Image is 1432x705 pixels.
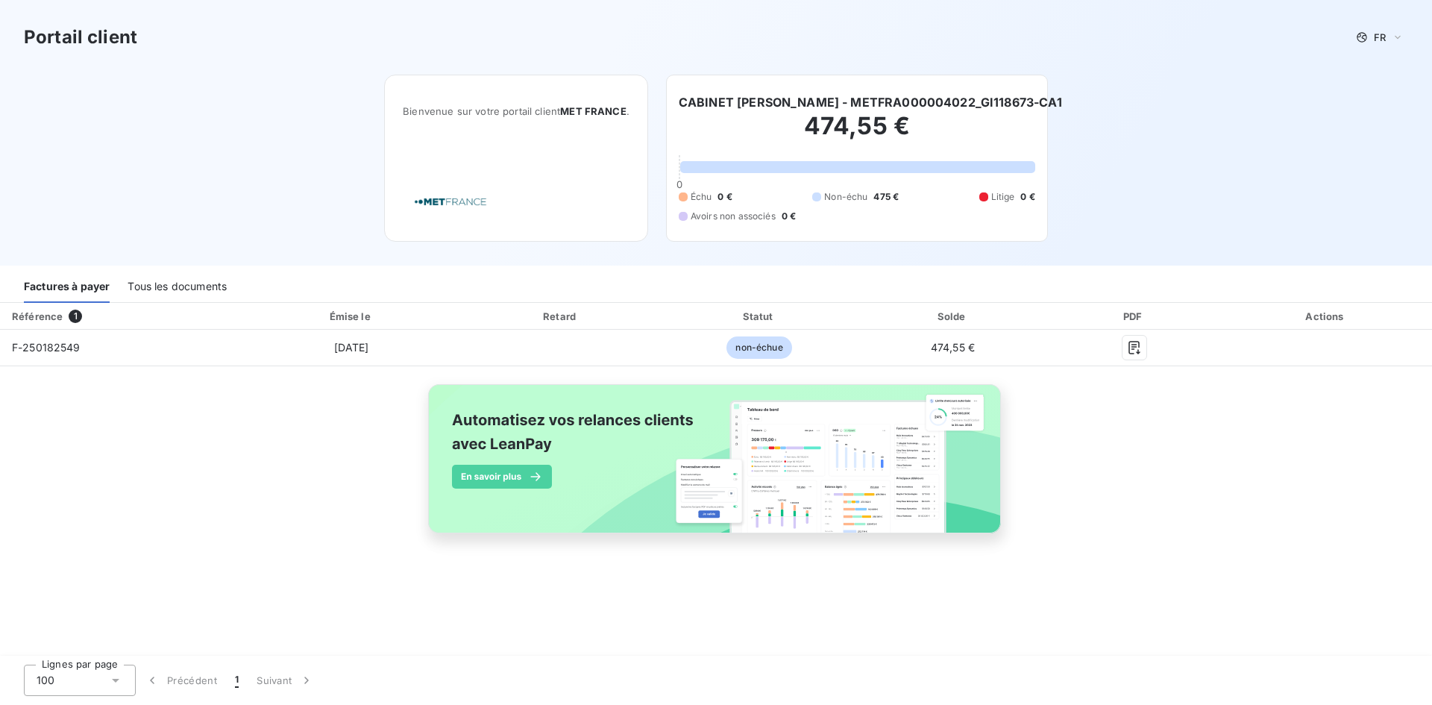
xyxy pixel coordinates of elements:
[37,673,54,688] span: 100
[679,111,1035,156] h2: 474,55 €
[136,665,226,696] button: Précédent
[1374,31,1386,43] span: FR
[860,309,1045,324] div: Solde
[691,210,776,223] span: Avoirs non associés
[1052,309,1217,324] div: PDF
[560,105,626,117] span: MET FRANCE
[403,105,629,117] span: Bienvenue sur votre portail client .
[12,341,81,354] span: F-250182549
[12,310,63,322] div: Référence
[726,336,791,359] span: non-échue
[931,341,975,354] span: 474,55 €
[873,190,899,204] span: 475 €
[991,190,1015,204] span: Litige
[245,309,458,324] div: Émise le
[24,272,110,303] div: Factures à payer
[717,190,732,204] span: 0 €
[248,665,323,696] button: Suivant
[679,93,1062,111] h6: CABINET [PERSON_NAME] - METFRA000004022_GI118673-CA1
[226,665,248,696] button: 1
[1223,309,1429,324] div: Actions
[334,341,369,354] span: [DATE]
[665,309,855,324] div: Statut
[464,309,659,324] div: Retard
[691,190,712,204] span: Échu
[235,673,239,688] span: 1
[24,24,137,51] h3: Portail client
[676,178,682,190] span: 0
[415,375,1017,559] img: banner
[824,190,867,204] span: Non-échu
[1020,190,1034,204] span: 0 €
[403,181,498,223] img: Company logo
[128,272,227,303] div: Tous les documents
[782,210,796,223] span: 0 €
[69,310,82,323] span: 1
